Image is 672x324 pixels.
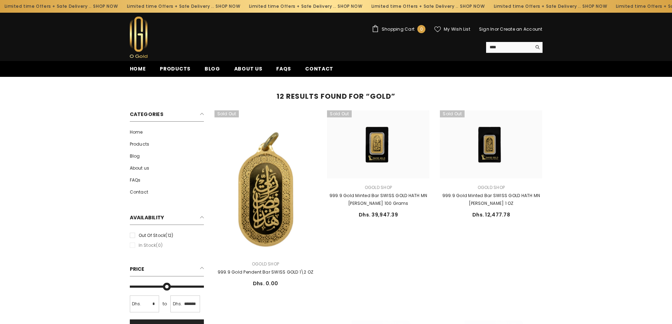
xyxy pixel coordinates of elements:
[130,138,150,150] a: link
[130,232,204,239] label: Out of stock
[130,150,140,162] a: link
[483,1,606,12] div: Limited time Offers + Safe Delivery ..
[479,26,495,32] a: Sign In
[500,26,542,32] a: Create an Account
[130,165,150,171] span: About us
[130,126,143,138] a: link
[130,189,149,195] span: Contact
[305,65,333,72] span: Contact
[130,17,147,58] img: Ogold Shop
[486,42,543,53] summary: Search
[440,110,542,178] a: 999.9 Gold Minted Bar SWISS GOLD HATH MN FADL RABY 1 OZ
[160,65,190,72] span: Products
[276,65,291,72] span: FAQs
[372,25,425,33] a: Shopping Cart
[327,110,352,117] span: Sold out
[214,268,317,276] a: 999.9 Gold Pendent Bar SWISS GOLD 1\2 OZ
[87,2,112,10] a: SHOP NOW
[214,110,239,117] span: Sold out
[130,177,141,183] span: FAQs
[234,65,262,72] span: About us
[165,232,173,238] span: (12)
[210,2,235,10] a: SHOP NOW
[205,65,220,72] span: Blog
[269,65,298,77] a: FAQs
[472,211,510,218] span: Dhs. 12,477.78
[227,65,270,77] a: About us
[130,174,141,186] a: link
[440,192,542,207] a: 999.9 Gold Minted Bar SWISS GOLD HATH MN [PERSON_NAME] 1 OZ
[577,2,601,10] a: SHOP NOW
[116,1,239,12] div: Limited time Offers + Safe Delivery ..
[382,27,414,31] span: Shopping Cart
[327,110,429,178] a: 999.9 Gold Minted Bar SWISS GOLD HATH MN FADL RABY 100 Grams
[298,65,340,77] a: Contact
[130,153,140,159] span: Blog
[532,42,543,53] button: Search
[253,280,278,287] span: Dhs. 0.00
[130,162,150,174] a: link
[252,261,279,267] a: Ogold Shop
[173,300,182,308] span: Dhs.
[130,265,145,273] span: Price
[130,214,164,221] span: Availability
[130,129,143,135] span: Home
[420,25,423,33] span: 0
[359,211,398,218] span: Dhs. 39,947.39
[239,1,361,12] div: Limited time Offers + Safe Delivery ..
[454,2,479,10] a: SHOP NOW
[361,1,484,12] div: Limited time Offers + Safe Delivery ..
[440,110,465,117] span: Sold out
[198,65,227,77] a: Blog
[123,65,153,77] a: Home
[478,184,505,190] a: Ogold Shop
[153,65,198,77] a: Products
[132,300,141,308] span: Dhs.
[214,110,317,255] a: 999.9 Gold Pendent Bar SWISS GOLD 1\2 OZ
[130,186,149,198] a: link
[434,26,470,32] a: My Wish List
[130,141,150,147] span: Products
[130,110,204,122] h2: Categories
[130,84,543,110] h1: 12 results found for “GOLD”
[365,184,392,190] a: Ogold Shop
[495,26,499,32] span: or
[444,27,470,31] span: My Wish List
[161,300,169,308] span: to
[332,2,357,10] a: SHOP NOW
[130,65,146,72] span: Home
[327,192,429,207] a: 999.9 Gold Minted Bar SWISS GOLD HATH MN [PERSON_NAME] 100 Grams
